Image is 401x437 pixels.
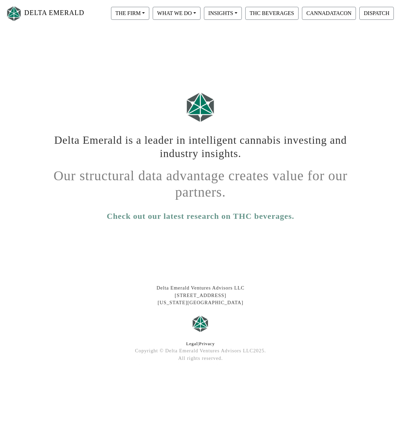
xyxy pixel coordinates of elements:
div: At Delta Emerald Ventures, we lead in cannabis technology investing and industry insights, levera... [37,362,364,365]
button: THC BEVERAGES [245,7,299,20]
div: All rights reserved. [37,355,364,362]
h1: Our structural data advantage creates value for our partners. [42,163,359,200]
a: Privacy [199,341,215,346]
a: Legal [186,341,198,346]
a: Check out our latest research on THC beverages. [107,210,294,222]
button: DISPATCH [359,7,394,20]
div: Delta Emerald Ventures Advisors LLC [STREET_ADDRESS] [US_STATE][GEOGRAPHIC_DATA] [37,284,364,307]
a: DISPATCH [358,10,396,16]
img: Logo [183,89,218,125]
button: THE FIRM [111,7,149,20]
button: INSIGHTS [204,7,242,20]
div: Copyright © Delta Emerald Ventures Advisors LLC 2025 . [37,347,364,355]
img: Logo [190,313,211,334]
button: CANNADATACON [302,7,356,20]
a: DELTA EMERALD [5,3,84,24]
h1: Delta Emerald is a leader in intelligent cannabis investing and industry insights. [42,128,359,160]
a: THC BEVERAGES [244,10,300,16]
a: CANNADATACON [300,10,358,16]
button: WHAT WE DO [153,7,200,20]
div: | [37,341,364,347]
img: Logo [5,4,23,23]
